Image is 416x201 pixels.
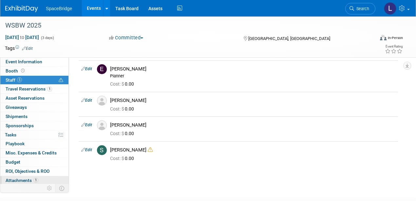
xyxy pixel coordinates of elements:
span: Cost: $ [110,81,125,87]
span: Asset Reservations [6,95,45,101]
img: Luminita Oprescu [384,2,396,15]
td: Personalize Event Tab Strip [44,184,55,192]
a: Shipments [0,112,68,121]
span: 5 [17,77,22,82]
a: Edit [81,123,92,127]
span: Budget [6,159,20,165]
span: Potential Scheduling Conflict -- at least one attendee is tagged in another overlapping event. [59,77,63,83]
img: Associate-Profile-5.png [97,96,107,106]
span: Misc. Expenses & Credits [6,150,57,155]
span: Staff [6,77,22,83]
a: Search [345,3,375,14]
span: 0.00 [110,156,137,161]
img: Associate-Profile-5.png [97,120,107,130]
a: Misc. Expenses & Credits [0,149,68,157]
button: Committed [107,34,146,41]
a: Event Information [0,57,68,66]
a: Sponsorships [0,121,68,130]
a: Booth [0,67,68,75]
a: Tasks [0,131,68,139]
span: Cost: $ [110,131,125,136]
div: [PERSON_NAME] [110,147,395,153]
span: to [19,35,25,40]
a: Edit [22,46,33,51]
div: Planner [110,73,395,79]
span: Shipments [6,114,28,119]
span: 1 [47,87,52,91]
span: Tasks [5,132,16,137]
div: In-Person [388,35,403,40]
a: Budget [0,158,68,167]
td: Tags [5,45,33,51]
span: 1 [33,178,38,183]
a: Staff5 [0,76,68,85]
img: E.jpg [97,64,107,74]
img: Format-Inperson.png [380,35,387,40]
span: 0.00 [110,131,137,136]
a: Playbook [0,139,68,148]
span: SpaceBridge [46,6,72,11]
span: ROI, Objectives & ROO [6,169,49,174]
img: ExhibitDay [5,6,38,12]
div: [PERSON_NAME] [110,122,395,128]
span: Booth [6,68,26,73]
span: Cost: $ [110,106,125,111]
span: 0.00 [110,81,137,87]
div: Event Format [345,34,403,44]
span: [DATE] [DATE] [5,34,39,40]
span: [GEOGRAPHIC_DATA], [GEOGRAPHIC_DATA] [248,36,330,41]
img: S.jpg [97,145,107,155]
span: (3 days) [40,36,54,40]
div: [PERSON_NAME] [110,97,395,104]
span: Search [354,6,369,11]
a: Travel Reservations1 [0,85,68,93]
span: Cost: $ [110,156,125,161]
a: Edit [81,98,92,103]
a: ROI, Objectives & ROO [0,167,68,176]
span: Booth not reserved yet [20,68,26,73]
span: Event Information [6,59,42,64]
div: WSBW 2025 [3,20,369,31]
div: Event Rating [385,45,403,48]
td: Toggle Event Tabs [55,184,69,192]
a: Asset Reservations [0,94,68,103]
span: Attachments [6,178,38,183]
i: Double-book Warning! [148,147,153,152]
span: Playbook [6,141,25,146]
span: 0.00 [110,106,137,111]
a: Attachments1 [0,176,68,185]
div: [PERSON_NAME] [110,66,395,72]
a: Giveaways [0,103,68,112]
span: Giveaways [6,105,27,110]
a: Edit [81,148,92,152]
span: Travel Reservations [6,86,52,91]
a: Edit [81,67,92,71]
span: Sponsorships [6,123,34,128]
